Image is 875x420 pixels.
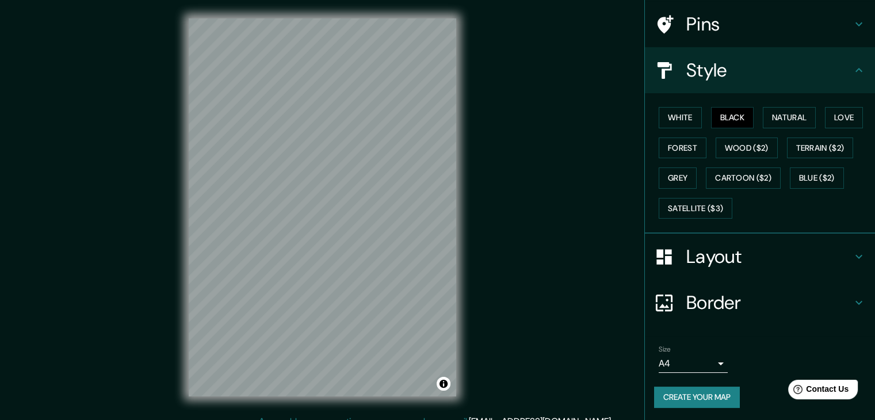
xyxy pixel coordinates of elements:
[659,107,702,128] button: White
[787,138,854,159] button: Terrain ($2)
[686,291,852,314] h4: Border
[437,377,450,391] button: Toggle attribution
[716,138,778,159] button: Wood ($2)
[659,354,728,373] div: A4
[790,167,844,189] button: Blue ($2)
[645,280,875,326] div: Border
[763,107,816,128] button: Natural
[825,107,863,128] button: Love
[659,167,697,189] button: Grey
[189,18,456,396] canvas: Map
[645,1,875,47] div: Pins
[706,167,781,189] button: Cartoon ($2)
[645,47,875,93] div: Style
[659,345,671,354] label: Size
[654,387,740,408] button: Create your map
[773,375,862,407] iframe: Help widget launcher
[711,107,754,128] button: Black
[686,13,852,36] h4: Pins
[659,138,706,159] button: Forest
[659,198,732,219] button: Satellite ($3)
[645,234,875,280] div: Layout
[686,59,852,82] h4: Style
[686,245,852,268] h4: Layout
